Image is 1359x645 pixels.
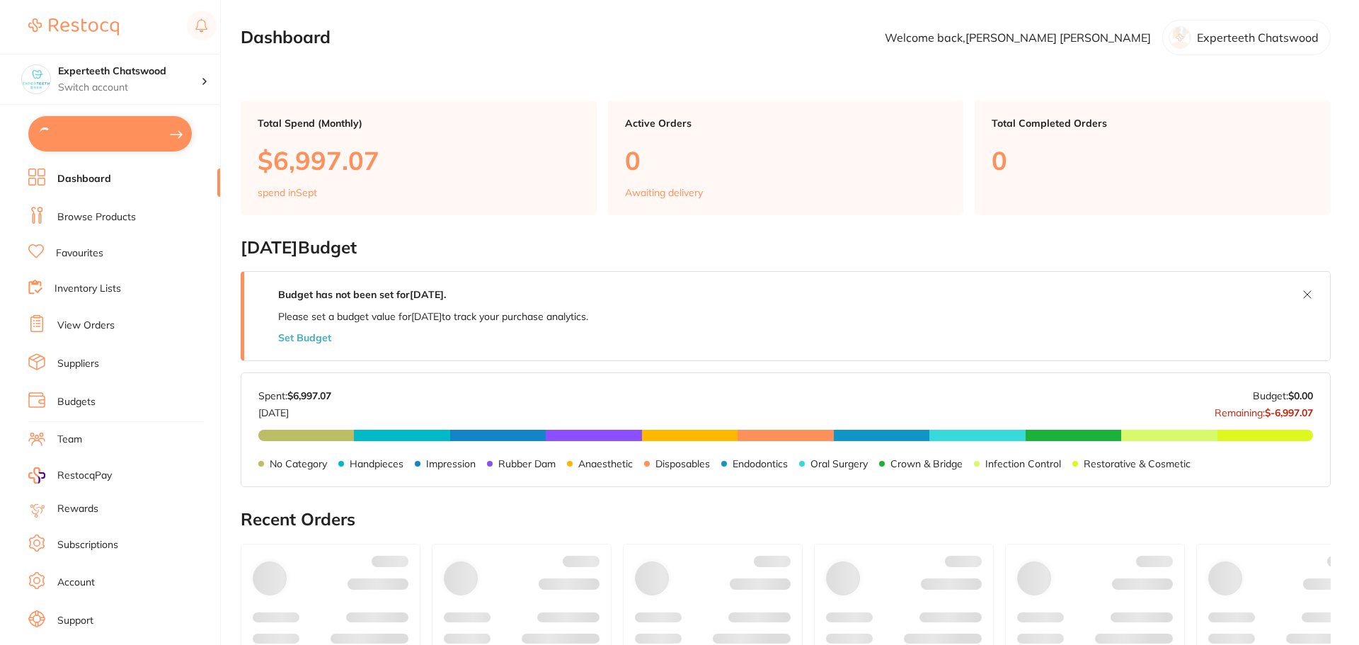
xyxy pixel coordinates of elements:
[57,210,136,224] a: Browse Products
[28,11,119,43] a: Restocq Logo
[1084,458,1191,469] p: Restorative & Cosmetic
[57,538,118,552] a: Subscriptions
[608,101,964,215] a: Active Orders0Awaiting delivery
[810,458,868,469] p: Oral Surgery
[56,246,103,261] a: Favourites
[655,458,710,469] p: Disposables
[57,357,99,371] a: Suppliers
[258,118,580,129] p: Total Spend (Monthly)
[278,311,588,322] p: Please set a budget value for [DATE] to track your purchase analytics.
[57,433,82,447] a: Team
[57,469,112,483] span: RestocqPay
[258,187,317,198] p: spend in Sept
[578,458,633,469] p: Anaesthetic
[278,332,331,343] button: Set Budget
[498,458,556,469] p: Rubber Dam
[625,118,947,129] p: Active Orders
[426,458,476,469] p: Impression
[258,401,331,418] p: [DATE]
[625,146,947,175] p: 0
[985,458,1061,469] p: Infection Control
[890,458,963,469] p: Crown & Bridge
[241,238,1331,258] h2: [DATE] Budget
[57,172,111,186] a: Dashboard
[1253,390,1313,401] p: Budget:
[350,458,403,469] p: Handpieces
[58,81,201,95] p: Switch account
[1288,389,1313,402] strong: $0.00
[241,101,597,215] a: Total Spend (Monthly)$6,997.07spend inSept
[287,389,331,402] strong: $6,997.07
[57,395,96,409] a: Budgets
[57,614,93,628] a: Support
[278,288,446,301] strong: Budget has not been set for [DATE] .
[57,502,98,516] a: Rewards
[992,118,1314,129] p: Total Completed Orders
[55,282,121,296] a: Inventory Lists
[1197,31,1319,44] p: Experteeth Chatswood
[625,187,703,198] p: Awaiting delivery
[28,467,45,484] img: RestocqPay
[241,510,1331,530] h2: Recent Orders
[57,319,115,333] a: View Orders
[885,31,1151,44] p: Welcome back, [PERSON_NAME] [PERSON_NAME]
[975,101,1331,215] a: Total Completed Orders0
[992,146,1314,175] p: 0
[258,390,331,401] p: Spent:
[28,467,112,484] a: RestocqPay
[258,146,580,175] p: $6,997.07
[1215,401,1313,418] p: Remaining:
[28,18,119,35] img: Restocq Logo
[1265,406,1313,419] strong: $-6,997.07
[57,576,95,590] a: Account
[270,458,327,469] p: No Category
[22,65,50,93] img: Experteeth Chatswood
[241,28,331,47] h2: Dashboard
[733,458,788,469] p: Endodontics
[58,64,201,79] h4: Experteeth Chatswood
